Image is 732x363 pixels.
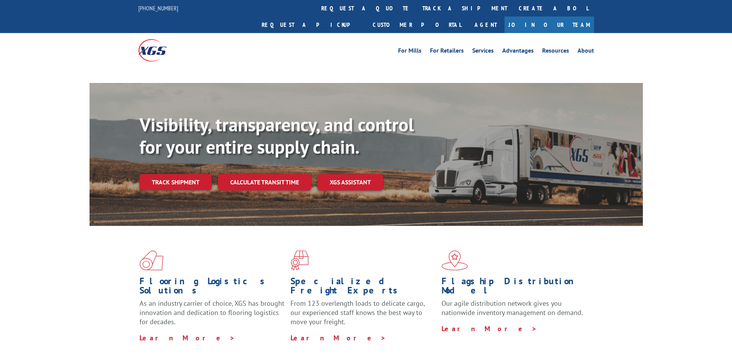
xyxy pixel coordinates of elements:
span: Our agile distribution network gives you nationwide inventory management on demand. [442,299,583,317]
a: Agent [467,17,505,33]
img: xgs-icon-total-supply-chain-intelligence-red [139,250,163,270]
a: Track shipment [139,174,212,190]
a: About [578,48,594,56]
h1: Specialized Freight Experts [290,277,436,299]
h1: Flagship Distribution Model [442,277,587,299]
a: Calculate transit time [218,174,311,191]
h1: Flooring Logistics Solutions [139,277,285,299]
a: XGS ASSISTANT [317,174,383,191]
b: Visibility, transparency, and control for your entire supply chain. [139,113,414,159]
a: Customer Portal [367,17,467,33]
a: Learn More > [290,333,386,342]
a: Services [472,48,494,56]
a: [PHONE_NUMBER] [138,4,178,12]
span: As an industry carrier of choice, XGS has brought innovation and dedication to flooring logistics... [139,299,284,326]
a: Request a pickup [256,17,367,33]
img: xgs-icon-flagship-distribution-model-red [442,250,468,270]
a: Resources [542,48,569,56]
p: From 123 overlength loads to delicate cargo, our experienced staff knows the best way to move you... [290,299,436,333]
a: Learn More > [139,333,235,342]
a: Join Our Team [505,17,594,33]
a: For Retailers [430,48,464,56]
a: Learn More > [442,324,537,333]
a: For Mills [398,48,422,56]
a: Advantages [502,48,534,56]
img: xgs-icon-focused-on-flooring-red [290,250,309,270]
